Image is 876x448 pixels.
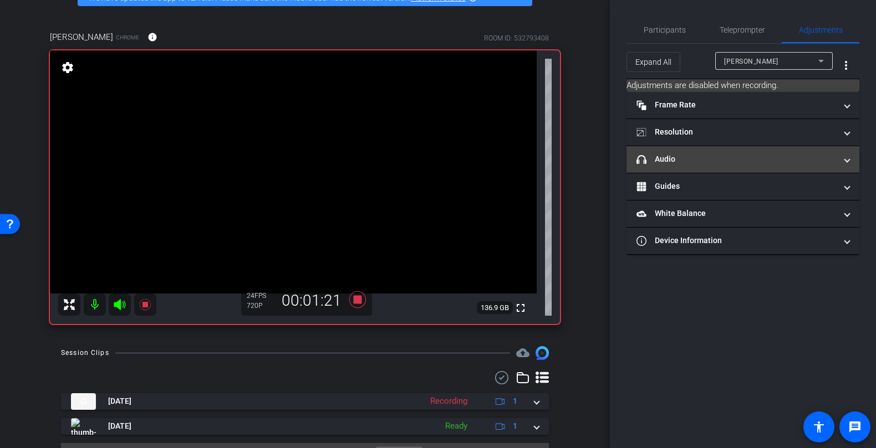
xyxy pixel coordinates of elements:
mat-icon: fullscreen [514,301,527,315]
mat-expansion-panel-header: Guides [627,173,859,200]
span: [DATE] [108,395,131,407]
button: More Options for Adjustments Panel [833,52,859,79]
mat-panel-title: Device Information [636,235,836,246]
mat-expansion-panel-header: thumb-nail[DATE]Recording1 [61,393,549,410]
mat-icon: cloud_upload [516,346,529,359]
mat-expansion-panel-header: thumb-nail[DATE]Ready1 [61,418,549,435]
mat-panel-title: Frame Rate [636,99,836,111]
mat-expansion-panel-header: Frame Rate [627,92,859,119]
mat-expansion-panel-header: Resolution [627,119,859,146]
div: Ready [440,420,473,432]
img: thumb-nail [71,418,96,435]
mat-card: Adjustments are disabled when recording. [627,79,859,92]
mat-icon: settings [60,61,75,74]
span: Teleprompter [720,26,765,34]
div: 00:01:21 [274,291,349,310]
mat-panel-title: Resolution [636,126,836,138]
span: Adjustments [799,26,843,34]
div: 720P [247,301,274,310]
div: Session Clips [61,347,109,358]
span: Destinations for your clips [516,346,529,359]
div: ROOM ID: 532793408 [484,33,549,43]
span: 136.9 GB [477,301,513,315]
span: Expand All [635,52,671,73]
mat-expansion-panel-header: Device Information [627,228,859,254]
span: 1 [513,420,517,432]
mat-panel-title: Guides [636,181,836,192]
mat-expansion-panel-header: White Balance [627,200,859,227]
mat-icon: accessibility [812,420,826,434]
span: Chrome [116,33,139,42]
div: Recording [425,395,473,408]
img: Session clips [536,346,549,359]
img: thumb-nail [71,393,96,410]
div: 24 [247,291,274,300]
span: [DATE] [108,420,131,432]
mat-icon: more_vert [839,59,853,72]
span: 1 [513,395,517,407]
span: [PERSON_NAME] [724,58,778,65]
mat-expansion-panel-header: Audio [627,146,859,173]
mat-icon: info [147,32,157,42]
span: [PERSON_NAME] [50,31,113,43]
span: Participants [644,26,686,34]
span: FPS [254,292,266,300]
mat-panel-title: White Balance [636,208,836,219]
mat-icon: message [848,420,862,434]
button: Expand All [627,52,680,72]
mat-panel-title: Audio [636,153,836,165]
